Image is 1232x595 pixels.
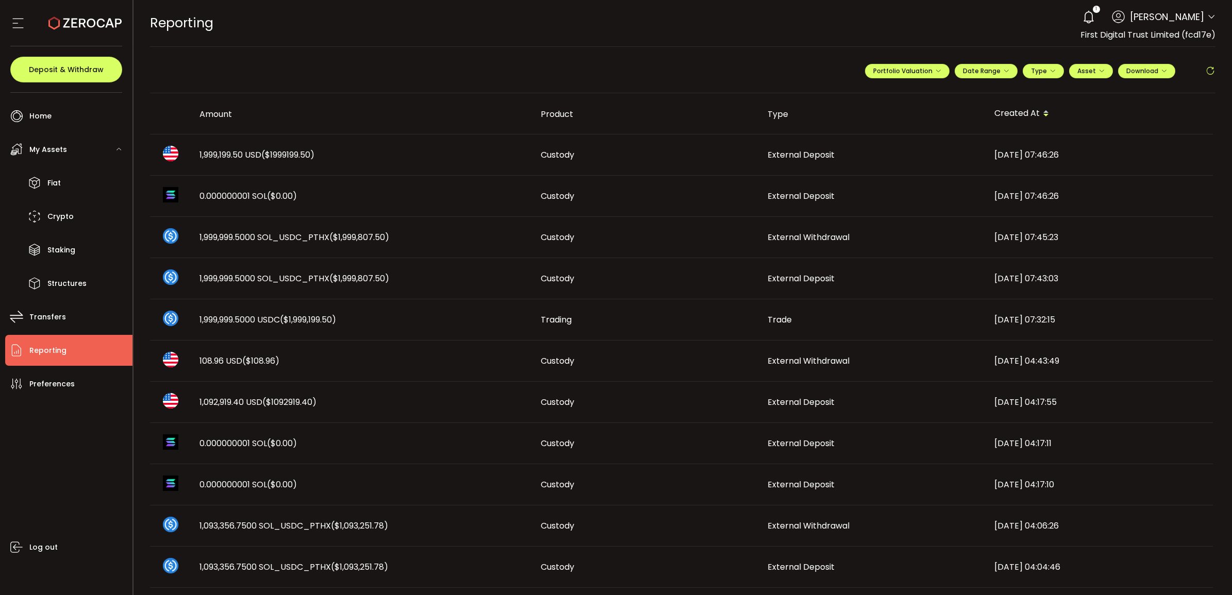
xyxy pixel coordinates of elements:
img: usdc_portfolio.svg [163,311,178,326]
span: Home [29,109,52,124]
button: Deposit & Withdraw [10,57,122,82]
div: [DATE] 04:17:11 [986,437,1213,449]
span: ($0.00) [267,437,297,449]
span: 1,093,356.7500 SOL_USDC_PTHX [199,520,388,532]
span: Trade [768,314,792,326]
button: Portfolio Valuation [865,64,950,78]
span: ($1092919.40) [262,396,317,408]
span: Deposit & Withdraw [29,66,104,73]
span: Trading [541,314,572,326]
img: sol_usdc_pthx_portfolio.png [163,517,178,532]
span: 108.96 USD [199,355,279,367]
span: Custody [541,396,574,408]
span: 0.000000001 SOL [199,190,297,202]
span: Custody [541,190,574,202]
span: Custody [541,520,574,532]
span: ($0.00) [267,190,297,202]
div: Amount [191,108,532,120]
span: Custody [541,273,574,284]
span: Custody [541,231,574,243]
span: ($1,093,251.78) [331,561,388,573]
span: External Deposit [768,396,835,408]
img: usd_portfolio.svg [163,393,178,409]
span: Transfers [29,310,66,325]
div: Created At [986,105,1213,123]
span: Fiat [47,176,61,191]
iframe: Chat Widget [1180,546,1232,595]
span: 0.000000001 SOL [199,437,297,449]
span: First Digital Trust Limited (fcd17e) [1080,29,1216,41]
span: ($1,999,807.50) [329,273,389,284]
div: [DATE] 07:32:15 [986,314,1213,326]
img: usd_portfolio.svg [163,146,178,161]
div: [DATE] 07:45:23 [986,231,1213,243]
div: [DATE] 04:43:49 [986,355,1213,367]
div: [DATE] 04:04:46 [986,561,1213,573]
span: My Assets [29,142,67,157]
span: Custody [541,149,574,161]
span: Asset [1077,66,1096,75]
span: Download [1126,66,1167,75]
span: Structures [47,276,87,291]
span: External Deposit [768,149,835,161]
span: ($0.00) [267,479,297,490]
span: Preferences [29,377,75,392]
div: [DATE] 07:43:03 [986,273,1213,284]
span: ($1999199.50) [261,149,314,161]
span: [PERSON_NAME] [1130,10,1204,24]
span: Crypto [47,209,74,224]
img: usd_portfolio.svg [163,352,178,367]
img: sol_portfolio.png [163,434,178,450]
div: [DATE] 04:17:10 [986,479,1213,490]
span: Custody [541,479,574,490]
span: Reporting [150,14,213,32]
div: [DATE] 04:06:26 [986,520,1213,532]
span: Date Range [963,66,1009,75]
img: sol_usdc_pthx_portfolio.png [163,558,178,573]
img: sol_portfolio.png [163,187,178,202]
span: 1,999,999.5000 SOL_USDC_PTHX [199,273,389,284]
span: External Withdrawal [768,355,850,367]
span: External Deposit [768,190,835,202]
button: Date Range [955,64,1018,78]
span: 1,999,199.50 USD [199,149,314,161]
span: Custody [541,355,574,367]
span: ($1,999,199.50) [280,314,336,326]
span: 1,999,999.5000 USDC [199,314,336,326]
span: 1 [1095,6,1097,13]
button: Asset [1069,64,1113,78]
span: External Deposit [768,479,835,490]
img: sol_usdc_pthx_portfolio.png [163,228,178,244]
span: External Withdrawal [768,520,850,532]
span: 1,092,919.40 USD [199,396,317,408]
span: External Deposit [768,437,835,449]
span: Reporting [29,343,66,358]
span: Custody [541,437,574,449]
span: Custody [541,561,574,573]
span: External Deposit [768,273,835,284]
img: sol_usdc_pthx_portfolio.png [163,269,178,285]
span: ($1,093,251.78) [331,520,388,532]
span: External Deposit [768,561,835,573]
div: [DATE] 07:46:26 [986,149,1213,161]
span: 1,999,999.5000 SOL_USDC_PTHX [199,231,389,243]
button: Type [1023,64,1064,78]
span: Portfolio Valuation [873,66,941,75]
span: External Withdrawal [768,231,850,243]
span: Staking [47,243,75,258]
div: [DATE] 04:17:55 [986,396,1213,408]
span: 0.000000001 SOL [199,479,297,490]
span: Log out [29,540,58,555]
span: 1,093,356.7500 SOL_USDC_PTHX [199,561,388,573]
img: sol_portfolio.png [163,475,178,491]
span: ($1,999,807.50) [329,231,389,243]
button: Download [1118,64,1175,78]
span: Type [1031,66,1056,75]
div: Product [532,108,759,120]
div: Type [759,108,986,120]
span: ($108.96) [242,355,279,367]
div: [DATE] 07:46:26 [986,190,1213,202]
